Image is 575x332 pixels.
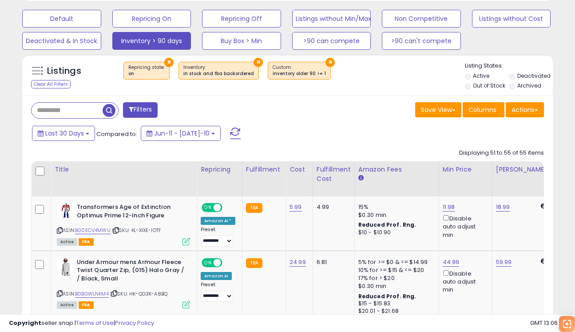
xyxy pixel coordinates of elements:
[32,126,95,141] button: Last 30 Days
[57,203,75,218] img: 41u0o246rJL._SL40_.jpg
[202,259,214,266] span: ON
[496,258,512,267] a: 59.99
[31,80,71,88] div: Clear All Filters
[473,72,489,80] label: Active
[9,319,41,327] strong: Copyright
[55,165,193,174] div: Title
[202,10,281,28] button: Repricing Off
[22,32,101,50] button: Deactivated & In Stock
[201,227,235,247] div: Preset:
[415,102,461,117] button: Save View
[358,274,432,282] div: 17% for > $20
[45,129,84,138] span: Last 30 Days
[382,10,461,28] button: Non Competitive
[443,213,485,239] div: Disable auto adjust min
[468,105,496,114] span: Columns
[496,165,549,174] div: [PERSON_NAME]
[358,203,432,211] div: 15%
[221,204,235,212] span: OFF
[77,258,185,285] b: Under Armour mens Armour Fleece Twist Quarter Zip, (015) Halo Gray / / Black, Small
[76,319,114,327] a: Terms of Use
[128,64,165,77] span: Repricing state :
[317,165,351,184] div: Fulfillment Cost
[57,301,77,309] span: All listings currently available for purchase on Amazon
[530,319,566,327] span: 2025-08-10 13:06 GMT
[459,149,544,157] div: Displaying 51 to 55 of 55 items
[358,221,416,228] b: Reduced Prof. Rng.
[96,130,137,138] span: Compared to:
[141,126,221,141] button: Jun-11 - [DATE]-10
[517,72,551,80] label: Deactivated
[465,62,553,70] p: Listing States:
[221,259,235,266] span: OFF
[112,227,161,234] span: | SKU: 4L-XIXE-IOTF
[79,301,94,309] span: FBA
[246,165,282,174] div: Fulfillment
[358,300,432,308] div: $15 - $15.83
[47,65,81,77] h5: Listings
[202,32,281,50] button: Buy Box > Min
[110,290,167,297] span: | SKU: HK-QG3K-A8BQ
[358,174,364,182] small: Amazon Fees.
[463,102,504,117] button: Columns
[201,272,232,280] div: Amazon AI
[496,203,510,212] a: 18.99
[443,165,488,174] div: Min Price
[57,258,75,276] img: 31xm3Auu6GL._SL40_.jpg
[201,217,235,225] div: Amazon AI *
[517,82,541,89] label: Archived
[325,58,335,67] button: ×
[358,211,432,219] div: $0.30 min
[317,203,348,211] div: 4.99
[506,102,544,117] button: Actions
[358,282,432,290] div: $0.30 min
[183,71,254,77] div: in stock and fba backordered
[9,319,154,328] div: seller snap | |
[201,165,238,174] div: Repricing
[443,258,460,267] a: 44.99
[154,129,210,138] span: Jun-11 - [DATE]-10
[443,268,485,294] div: Disable auto adjust min
[358,258,432,266] div: 5% for >= $0 & <= $14.99
[472,10,551,28] button: Listings without Cost
[289,258,306,267] a: 24.99
[443,203,455,212] a: 11.98
[246,258,262,268] small: FBA
[292,10,371,28] button: Listings without Min/Max
[273,64,326,77] span: Custom:
[201,282,235,302] div: Preset:
[79,238,94,246] span: FBA
[112,10,191,28] button: Repricing On
[123,102,158,118] button: Filters
[115,319,154,327] a: Privacy Policy
[164,58,174,67] button: ×
[246,203,262,213] small: FBA
[22,10,101,28] button: Default
[57,238,77,246] span: All listings currently available for purchase on Amazon
[358,292,416,300] b: Reduced Prof. Rng.
[75,290,109,298] a: B0BGWLNKM4
[183,64,254,77] span: Inventory :
[317,258,348,266] div: 6.81
[289,165,309,174] div: Cost
[75,227,111,234] a: B00ECV4MWU
[273,71,326,77] div: inventory older 90 >= 1
[473,82,505,89] label: Out of Stock
[112,32,191,50] button: Inventory > 90 days
[77,203,185,222] b: Transformers Age of Extinction Optimus Prime 12-Inch Figure
[358,266,432,274] div: 10% for >= $15 & <= $20
[358,229,432,236] div: $10 - $10.90
[57,203,190,244] div: ASIN:
[202,204,214,212] span: ON
[382,32,461,50] button: >90 can't compete
[254,58,263,67] button: ×
[289,203,302,212] a: 5.99
[292,32,371,50] button: >90 can compete
[128,71,165,77] div: on
[358,165,435,174] div: Amazon Fees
